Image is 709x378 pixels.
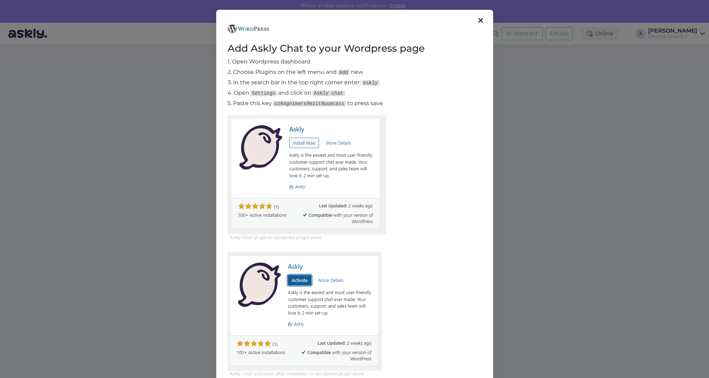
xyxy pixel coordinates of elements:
p: 4. Open and click on [228,89,482,97]
figcaption: 'Askly Chat' plugin in wordpress plugin store [230,234,482,241]
h2: Add Askly Chat to your Wordpress page [228,42,482,55]
figcaption: 'Askly Chat' activation after installation in wordpress plugin store [230,371,482,377]
code: Settings [250,91,277,96]
code: Askly chat [312,91,345,96]
p: 3. In the search bar in the top right corner enter: [228,78,482,87]
p: 1. Open Wordpress dashboard [228,58,482,66]
img: Wordpress step 2 [228,252,382,371]
code: oz84gnimara9mzit0uumcass [273,101,346,106]
img: Wordpress [228,24,269,33]
p: 5. Paste this key to press save [228,99,482,108]
p: 2. Choose Plugins on the left menu and new [228,68,482,76]
code: Add [338,70,350,75]
img: Wordpress step 1 [228,115,386,234]
code: askly [362,80,380,86]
